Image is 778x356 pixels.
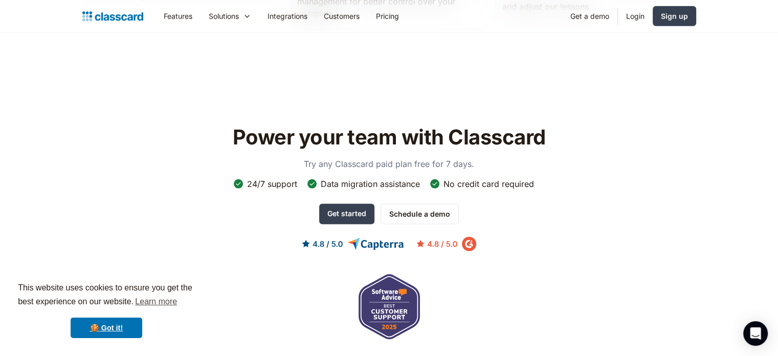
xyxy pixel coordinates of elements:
[134,294,179,309] a: learn more about cookies
[653,6,696,26] a: Sign up
[227,125,551,150] h2: Power your team with Classcard
[316,5,368,28] a: Customers
[247,178,297,190] div: 24/7 support
[381,204,459,224] a: Schedule a demo
[155,5,201,28] a: Features
[71,318,142,338] a: dismiss cookie message
[368,5,407,28] a: Pricing
[562,5,617,28] a: Get a demo
[743,321,768,346] div: Open Intercom Messenger
[8,272,205,348] div: cookieconsent
[82,9,143,24] a: Logo
[259,5,316,28] a: Integrations
[287,158,492,170] p: Try any Classcard paid plan free for 7 days.
[618,5,653,28] a: Login
[209,11,239,22] div: Solutions
[201,5,259,28] div: Solutions
[321,178,420,190] div: Data migration assistance
[319,204,374,224] a: Get started
[661,11,688,22] div: Sign up
[443,178,534,190] div: No credit card required
[18,282,195,309] span: This website uses cookies to ensure you get the best experience on our website.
